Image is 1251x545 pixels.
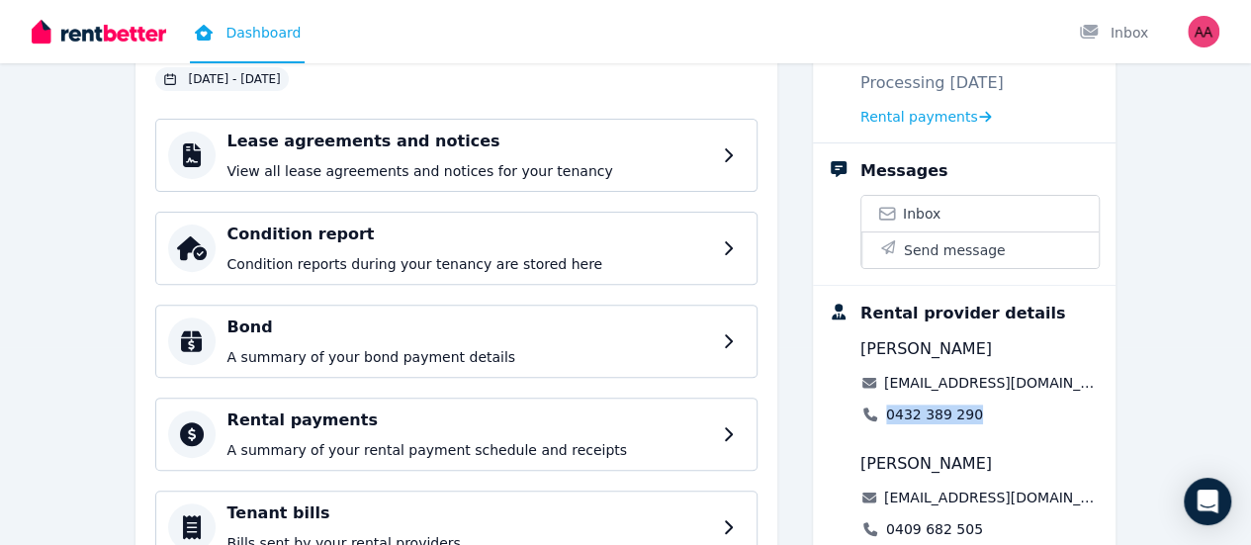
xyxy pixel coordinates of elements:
span: [PERSON_NAME] [860,337,992,361]
p: Processing [DATE] [860,71,1004,95]
h4: Lease agreements and notices [227,130,711,153]
h4: Tenant bills [227,501,711,525]
a: 0432 389 290 [886,405,983,424]
img: RentBetter [32,17,166,46]
span: Rental payments [860,107,978,127]
a: [EMAIL_ADDRESS][DOMAIN_NAME] [884,373,1101,393]
p: A summary of your bond payment details [227,347,711,367]
p: View all lease agreements and notices for your tenancy [227,161,711,181]
img: Ali Abbas [1188,16,1219,47]
a: [EMAIL_ADDRESS][DOMAIN_NAME] [884,488,1101,507]
h4: Condition report [227,223,711,246]
h4: Bond [227,316,711,339]
span: [PERSON_NAME] [860,452,992,476]
div: Messages [860,159,947,183]
a: Inbox [861,196,1100,231]
span: [DATE] - [DATE] [189,71,281,87]
h4: Rental payments [227,409,711,432]
div: Open Intercom Messenger [1184,478,1231,525]
div: Inbox [1079,23,1148,43]
p: A summary of your rental payment schedule and receipts [227,440,711,460]
a: Rental payments [860,107,992,127]
div: Rental provider details [860,302,1065,325]
button: Send message [861,231,1100,268]
span: Send message [904,240,1006,260]
a: 0409 682 505 [886,519,983,539]
p: Condition reports during your tenancy are stored here [227,254,711,274]
span: Inbox [903,204,940,224]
